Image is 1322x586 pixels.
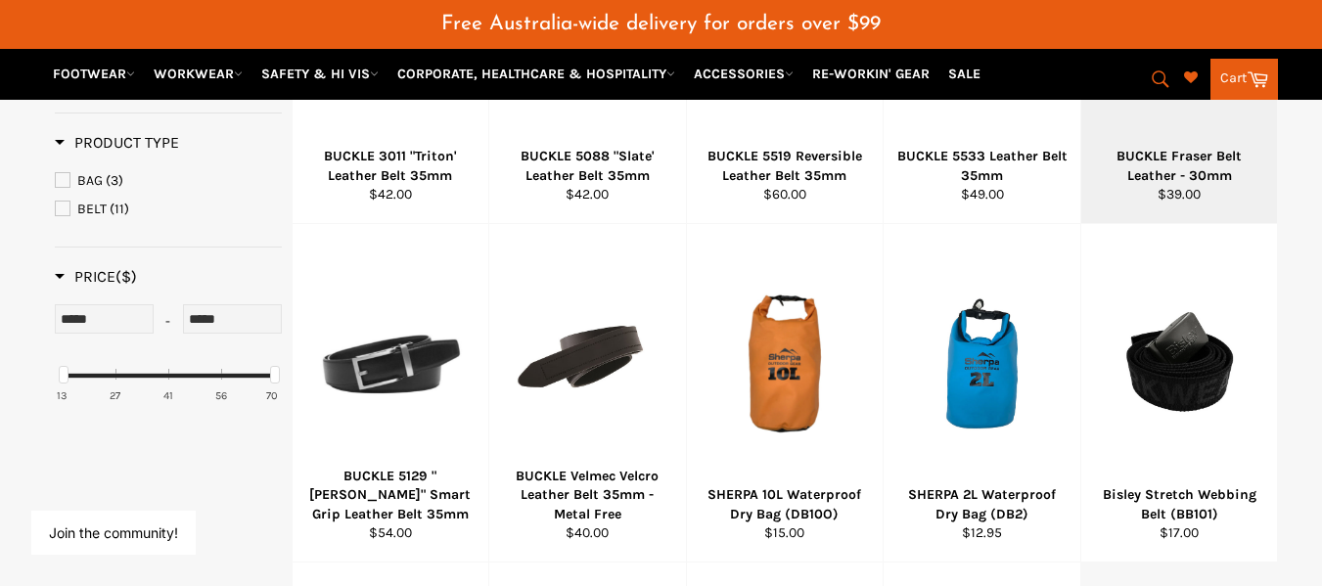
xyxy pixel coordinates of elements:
div: SHERPA 10L Waterproof Dry Bag (DB10O) [699,485,871,523]
a: BUCKLE Velmec Velcro Leather Belt 35mm - Metal FreeBUCKLE Velmec Velcro Leather Belt 35mm - Metal... [488,224,686,563]
span: Price [55,267,137,286]
span: Product Type [55,133,179,152]
a: WORKWEAR [146,57,251,91]
a: Bisley Stretch Webbing Belt (BB101)Bisley Stretch Webbing Belt (BB101)$17.00 [1080,224,1278,563]
div: BUCKLE 5533 Leather Belt 35mm [896,147,1069,185]
a: BELT [55,199,282,220]
a: FOOTWEAR [45,57,143,91]
span: BELT [77,201,107,217]
a: BUCKLE 5129 BUCKLE 5129 "[PERSON_NAME]" Smart Grip Leather Belt 35mm$54.00 [292,224,489,563]
div: BUCKLE 5129 "[PERSON_NAME]" Smart Grip Leather Belt 35mm [304,467,477,523]
div: BUCKLE 3011 "Triton' Leather Belt 35mm [304,147,477,185]
div: SHERPA 2L Waterproof Dry Bag (DB2) [896,485,1069,523]
div: Bisley Stretch Webbing Belt (BB101) [1093,485,1265,523]
span: BAG [77,172,103,189]
a: SHERPA 10L Waterproof Dry Bag (DB10O)SHERPA 10L Waterproof Dry Bag (DB10O)$15.00 [686,224,884,563]
a: ACCESSORIES [686,57,801,91]
div: BUCKLE 5519 Reversible Leather Belt 35mm [699,147,871,185]
div: - [154,304,183,339]
span: (11) [110,201,129,217]
h3: Product Type [55,133,179,153]
h3: Price($) [55,267,137,287]
input: Max Price [183,304,282,334]
div: 41 [163,388,173,403]
div: 27 [110,388,120,403]
div: 13 [57,388,68,403]
a: BAG [55,170,282,192]
div: 70 [266,388,278,403]
div: BUCKLE Velmec Velcro Leather Belt 35mm - Metal Free [502,467,674,523]
a: SALE [940,57,988,91]
a: Cart [1210,59,1278,100]
span: Free Australia-wide delivery for orders over $99 [441,14,881,34]
a: SHERPA 2L Waterproof Dry Bag (DB2)SHERPA 2L Waterproof Dry Bag (DB2)$12.95 [883,224,1080,563]
div: 56 [215,388,227,403]
a: CORPORATE, HEALTHCARE & HOSPITALITY [389,57,683,91]
a: SAFETY & HI VIS [253,57,387,91]
input: Min Price [55,304,154,334]
div: BUCKLE Fraser Belt Leather - 30mm [1093,147,1265,185]
a: RE-WORKIN' GEAR [804,57,937,91]
span: (3) [106,172,123,189]
div: BUCKLE 5088 "Slate' Leather Belt 35mm [502,147,674,185]
button: Join the community! [49,524,178,541]
span: ($) [115,267,137,286]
